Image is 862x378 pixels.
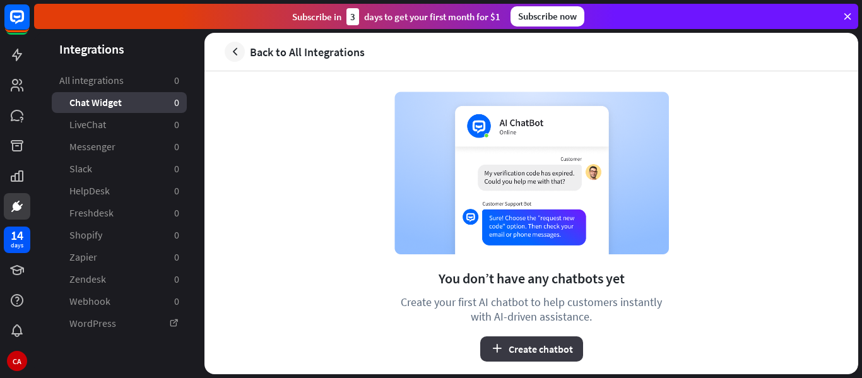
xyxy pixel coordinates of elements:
[69,118,106,131] span: LiveChat
[174,162,179,175] aside: 0
[69,251,97,264] span: Zapier
[52,269,187,290] a: Zendesk 0
[69,184,110,198] span: HelpDesk
[69,96,122,109] span: Chat Widget
[10,5,48,43] button: Open LiveChat chat widget
[174,140,179,153] aside: 0
[7,351,27,371] div: CA
[394,92,669,254] img: chatbot example image
[52,291,187,312] a: Webhook 0
[52,203,187,223] a: Freshdesk 0
[52,225,187,245] a: Shopify 0
[34,40,204,57] header: Integrations
[346,8,359,25] div: 3
[174,228,179,242] aside: 0
[52,136,187,157] a: Messenger 0
[511,6,584,27] div: Subscribe now
[174,118,179,131] aside: 0
[69,140,115,153] span: Messenger
[69,273,106,286] span: Zendesk
[4,227,30,253] a: 14 days
[52,247,187,268] a: Zapier 0
[439,269,625,287] div: You don’t have any chatbots yet
[174,206,179,220] aside: 0
[174,74,179,87] aside: 0
[69,295,110,308] span: Webhook
[59,74,124,87] span: All integrations
[52,180,187,201] a: HelpDesk 0
[52,114,187,135] a: LiveChat 0
[69,162,92,175] span: Slack
[174,184,179,198] aside: 0
[292,8,500,25] div: Subscribe in days to get your first month for $1
[174,251,179,264] aside: 0
[52,158,187,179] a: Slack 0
[174,273,179,286] aside: 0
[11,241,23,250] div: days
[250,45,365,59] span: Back to All Integrations
[69,206,114,220] span: Freshdesk
[52,313,187,334] a: WordPress
[11,230,23,241] div: 14
[225,42,365,62] a: Back to All Integrations
[394,295,669,324] div: Create your first AI chatbot to help customers instantly with AI-driven assistance.
[69,228,102,242] span: Shopify
[174,295,179,308] aside: 0
[52,70,187,91] a: All integrations 0
[480,336,583,362] button: Create chatbot
[174,96,179,109] aside: 0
